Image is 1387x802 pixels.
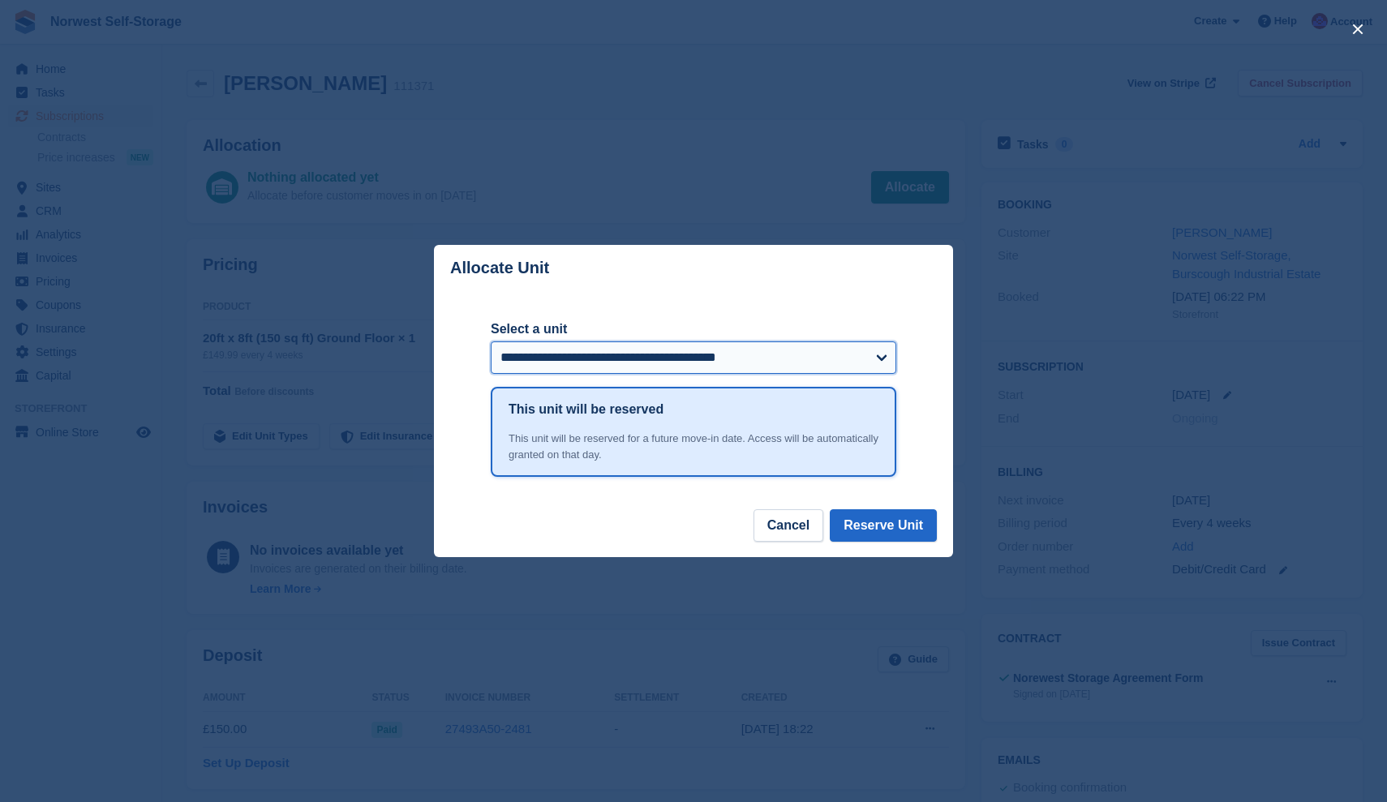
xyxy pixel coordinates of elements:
button: Reserve Unit [830,509,937,542]
p: Allocate Unit [450,259,549,277]
button: Cancel [754,509,823,542]
button: close [1345,16,1371,42]
h1: This unit will be reserved [509,400,663,419]
div: This unit will be reserved for a future move-in date. Access will be automatically granted on tha... [509,431,878,462]
label: Select a unit [491,320,896,339]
